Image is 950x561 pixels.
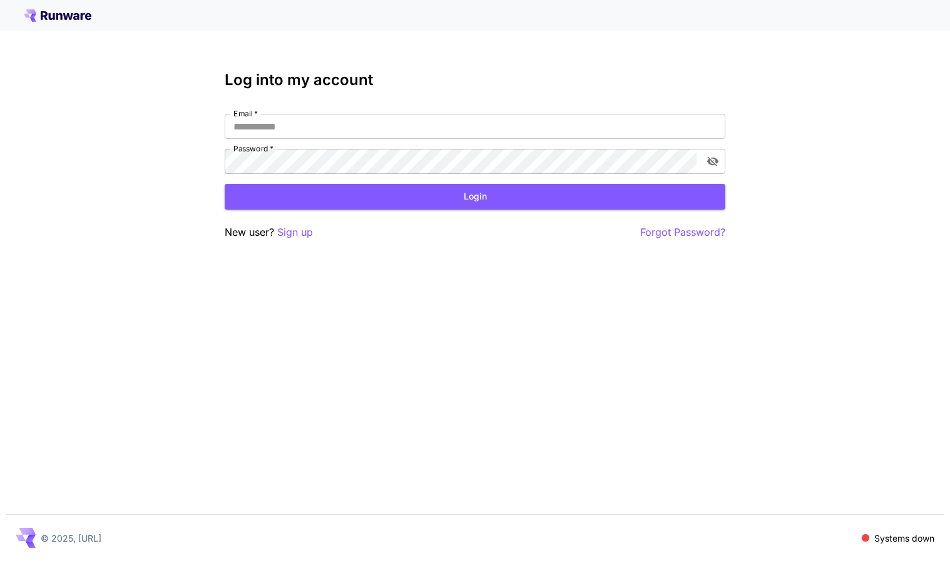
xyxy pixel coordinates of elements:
label: Password [233,143,273,154]
p: New user? [225,225,313,240]
label: Email [233,108,258,119]
button: toggle password visibility [702,150,724,173]
button: Forgot Password? [640,225,725,240]
button: Login [225,184,725,210]
p: Systems down [874,532,934,545]
h3: Log into my account [225,71,725,89]
button: Sign up [277,225,313,240]
p: © 2025, [URL] [41,532,101,545]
